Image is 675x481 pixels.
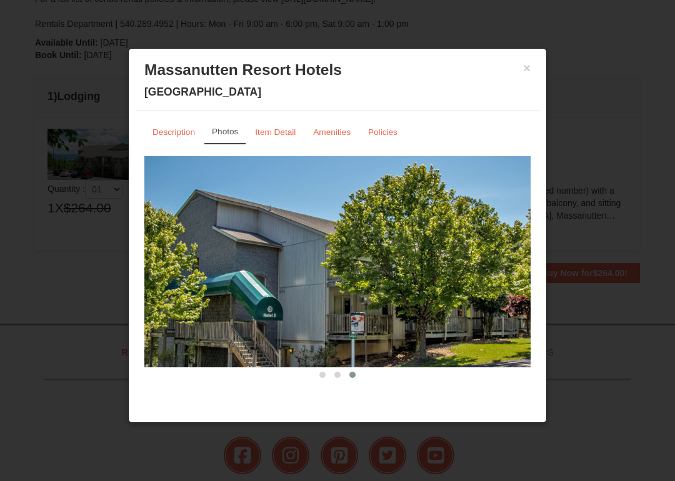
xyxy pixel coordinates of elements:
[144,61,531,79] h3: Massanutten Resort Hotels
[204,120,246,144] a: Photos
[152,127,195,137] small: Description
[144,120,203,144] a: Description
[247,120,304,144] a: Item Detail
[305,120,359,144] a: Amenities
[360,120,406,144] a: Policies
[368,127,397,137] small: Policies
[212,127,238,136] small: Photos
[523,62,531,74] button: ×
[313,127,351,137] small: Amenities
[144,156,531,367] img: 18876286-37-50bfbe09.jpg
[255,127,296,137] small: Item Detail
[144,86,531,98] h4: [GEOGRAPHIC_DATA]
